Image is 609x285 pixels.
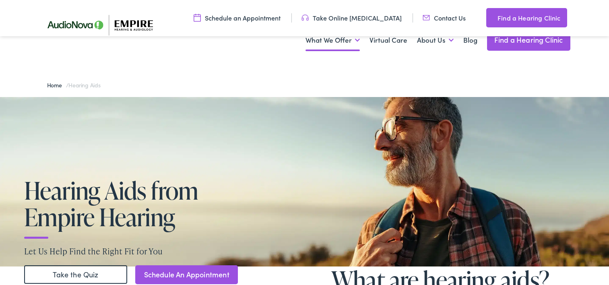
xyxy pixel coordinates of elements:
h1: Hearing Aids from Empire Hearing [24,177,269,230]
span: / [47,81,101,89]
a: Schedule an Appointment [194,13,281,22]
a: Take Online [MEDICAL_DATA] [301,13,402,22]
a: Schedule An Appointment [135,265,238,284]
a: Virtual Care [370,25,407,55]
a: Find a Hearing Clinic [486,8,567,27]
img: utility icon [423,13,430,22]
img: utility icon [194,13,201,22]
span: Hearing Aids [68,81,100,89]
p: Let Us Help Find the Right Fit for You [24,245,585,257]
a: Blog [463,25,477,55]
a: What We Offer [306,25,360,55]
a: Take the Quiz [24,265,127,284]
a: Find a Hearing Clinic [487,29,570,51]
a: Home [47,81,66,89]
img: utility icon [301,13,309,22]
a: About Us [417,25,454,55]
img: utility icon [486,13,493,23]
a: Contact Us [423,13,466,22]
